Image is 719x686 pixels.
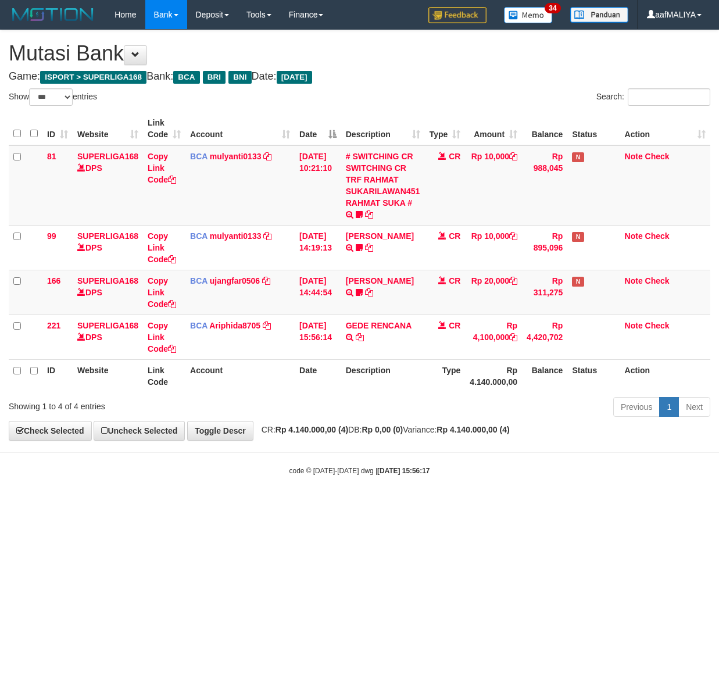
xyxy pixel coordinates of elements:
[449,231,460,241] span: CR
[210,276,260,285] a: ujangfar0506
[263,231,271,241] a: Copy mulyanti0133 to clipboard
[148,152,176,184] a: Copy Link Code
[596,88,710,106] label: Search:
[613,397,660,417] a: Previous
[509,276,517,285] a: Copy Rp 20,000 to clipboard
[40,71,146,84] span: ISPORT > SUPERLIGA168
[465,225,522,270] td: Rp 10,000
[9,421,92,441] a: Check Selected
[263,321,271,330] a: Copy Ariphida8705 to clipboard
[73,225,143,270] td: DPS
[148,231,176,264] a: Copy Link Code
[341,112,425,145] th: Description: activate to sort column ascending
[620,359,710,392] th: Action
[47,152,56,161] span: 81
[365,288,373,297] a: Copy NOVEN ELING PRAYOG to clipboard
[645,321,670,330] a: Check
[42,112,73,145] th: ID: activate to sort column ascending
[295,145,341,226] td: [DATE] 10:21:10
[522,315,567,359] td: Rp 4,420,702
[625,276,643,285] a: Note
[263,152,271,161] a: Copy mulyanti0133 to clipboard
[678,397,710,417] a: Next
[185,359,295,392] th: Account
[190,321,208,330] span: BCA
[77,231,138,241] a: SUPERLIGA168
[256,425,510,434] span: CR: DB: Variance:
[94,421,185,441] a: Uncheck Selected
[73,315,143,359] td: DPS
[209,321,260,330] a: Ariphida8705
[465,270,522,315] td: Rp 20,000
[449,276,460,285] span: CR
[645,276,670,285] a: Check
[620,112,710,145] th: Action: activate to sort column ascending
[567,359,620,392] th: Status
[295,270,341,315] td: [DATE] 14:44:54
[465,359,522,392] th: Rp 4.140.000,00
[277,71,312,84] span: [DATE]
[190,152,208,161] span: BCA
[465,145,522,226] td: Rp 10,000
[570,7,628,23] img: panduan.png
[77,152,138,161] a: SUPERLIGA168
[203,71,226,84] span: BRI
[522,112,567,145] th: Balance
[73,270,143,315] td: DPS
[522,225,567,270] td: Rp 895,096
[465,315,522,359] td: Rp 4,100,000
[295,112,341,145] th: Date: activate to sort column descending
[173,71,199,84] span: BCA
[9,6,97,23] img: MOTION_logo.png
[9,396,291,412] div: Showing 1 to 4 of 4 entries
[449,321,460,330] span: CR
[428,7,487,23] img: Feedback.jpg
[522,359,567,392] th: Balance
[572,232,584,242] span: Has Note
[625,321,643,330] a: Note
[504,7,553,23] img: Button%20Memo.svg
[437,425,509,434] strong: Rp 4.140.000,00 (4)
[190,276,208,285] span: BCA
[289,467,430,475] small: code © [DATE]-[DATE] dwg |
[9,42,710,65] h1: Mutasi Bank
[47,321,60,330] span: 221
[9,88,97,106] label: Show entries
[346,152,420,208] a: # SWITCHING CR SWITCHING CR TRF RAHMAT SUKARILAWAN451 RAHMAT SUKA #
[365,210,373,219] a: Copy # SWITCHING CR SWITCHING CR TRF RAHMAT SUKARILAWAN451 RAHMAT SUKA # to clipboard
[190,231,208,241] span: BCA
[425,359,466,392] th: Type
[73,145,143,226] td: DPS
[143,112,185,145] th: Link Code: activate to sort column ascending
[77,321,138,330] a: SUPERLIGA168
[522,145,567,226] td: Rp 988,045
[47,231,56,241] span: 99
[449,152,460,161] span: CR
[356,333,364,342] a: Copy GEDE RENCANA to clipboard
[625,152,643,161] a: Note
[210,231,262,241] a: mulyanti0133
[645,152,670,161] a: Check
[567,112,620,145] th: Status
[276,425,348,434] strong: Rp 4.140.000,00 (4)
[228,71,251,84] span: BNI
[9,71,710,83] h4: Game: Bank: Date:
[362,425,403,434] strong: Rp 0,00 (0)
[295,225,341,270] td: [DATE] 14:19:13
[645,231,670,241] a: Check
[522,270,567,315] td: Rp 311,275
[346,231,414,241] a: [PERSON_NAME]
[625,231,643,241] a: Note
[346,276,414,285] a: [PERSON_NAME]
[346,321,412,330] a: GEDE RENCANA
[465,112,522,145] th: Amount: activate to sort column ascending
[572,277,584,287] span: Has Note
[262,276,270,285] a: Copy ujangfar0506 to clipboard
[77,276,138,285] a: SUPERLIGA168
[295,315,341,359] td: [DATE] 15:56:14
[509,231,517,241] a: Copy Rp 10,000 to clipboard
[185,112,295,145] th: Account: activate to sort column ascending
[365,243,373,252] a: Copy MUHAMMAD REZA to clipboard
[425,112,466,145] th: Type: activate to sort column ascending
[143,359,185,392] th: Link Code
